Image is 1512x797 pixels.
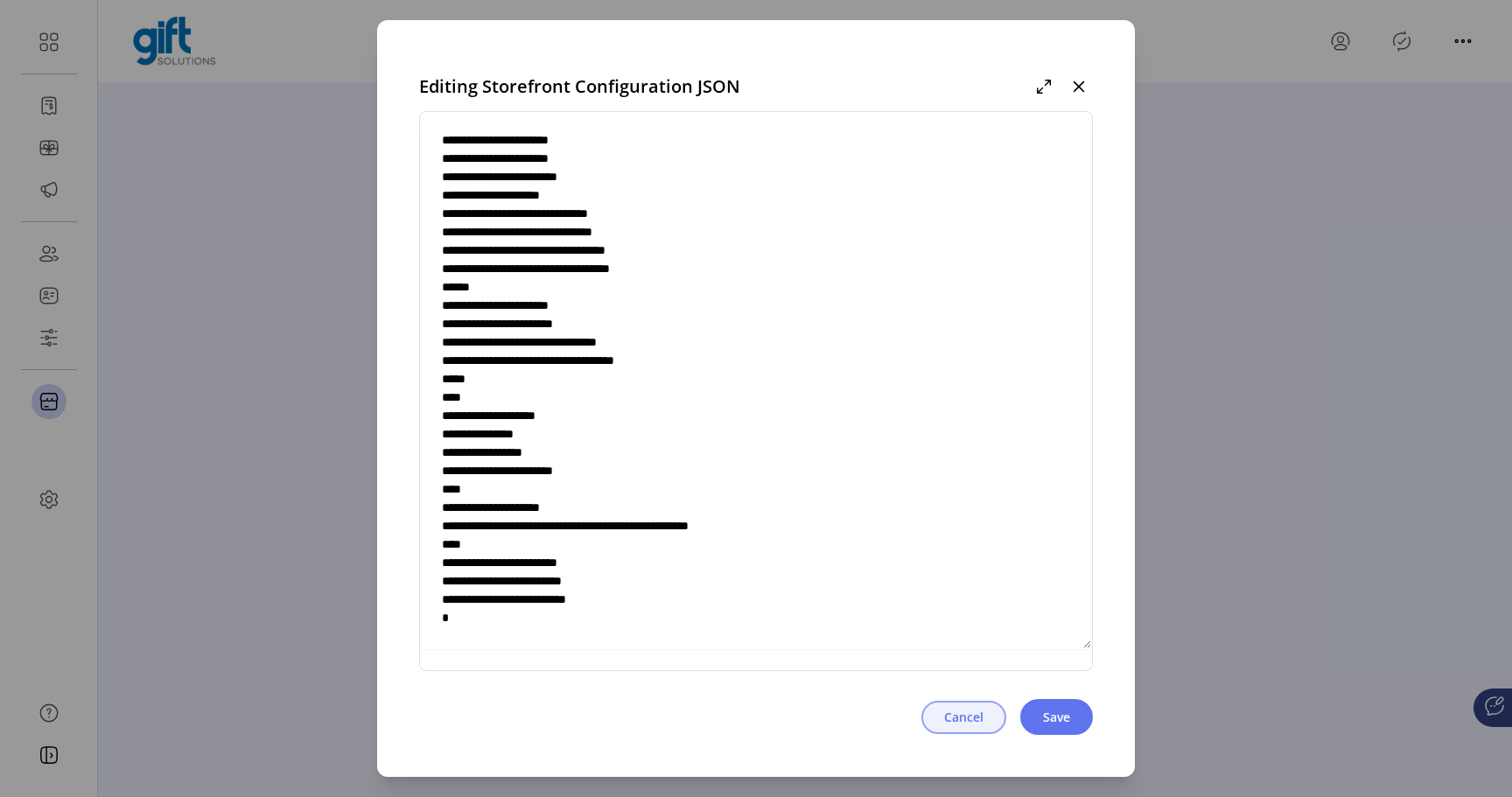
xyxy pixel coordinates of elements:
button: Cancel [921,701,1006,734]
span: Cancel [944,708,983,726]
span: Save [1043,708,1070,726]
button: Maximize [1030,73,1058,101]
span: Editing Storefront Configuration JSON [419,73,740,100]
button: Save [1020,699,1093,735]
